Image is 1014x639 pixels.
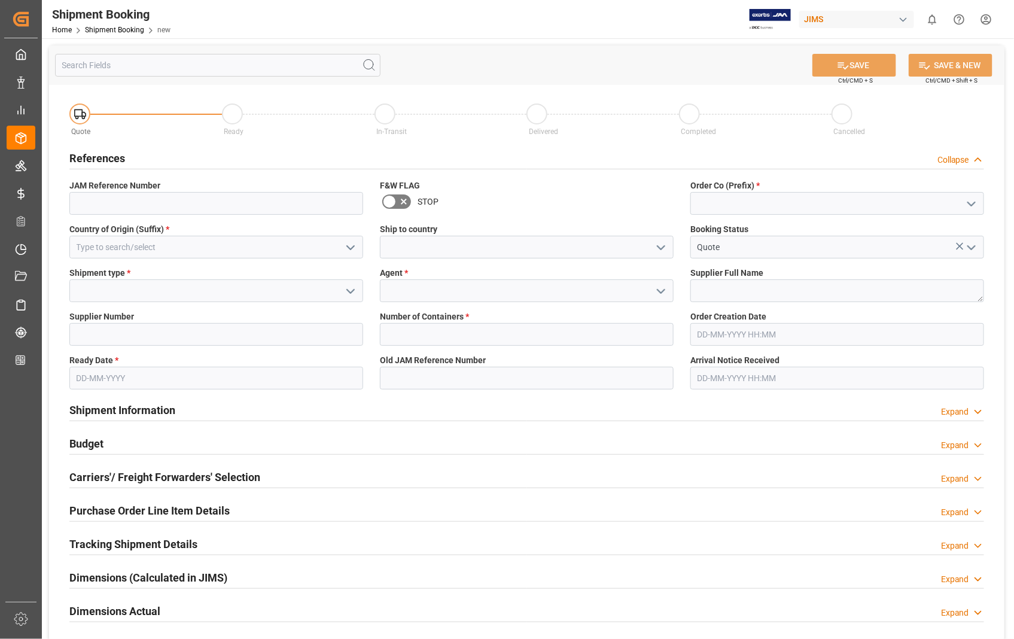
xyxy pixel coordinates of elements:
input: DD-MM-YYYY HH:MM [690,323,984,346]
span: Ship to country [380,223,437,236]
span: Delivered [529,127,558,136]
input: Search Fields [55,54,380,77]
span: STOP [418,196,439,208]
h2: Budget [69,436,103,452]
button: open menu [961,194,979,213]
div: Expand [941,406,969,418]
h2: References [69,150,125,166]
button: open menu [340,238,358,257]
span: In-Transit [376,127,407,136]
h2: Dimensions (Calculated in JIMS) [69,570,227,586]
h2: Carriers'/ Freight Forwarders' Selection [69,469,260,485]
span: Quote [72,127,91,136]
h2: Shipment Information [69,402,175,418]
button: open menu [340,282,358,300]
button: Help Center [946,6,973,33]
span: Supplier Number [69,311,134,323]
span: Order Co (Prefix) [690,179,760,192]
span: Arrival Notice Received [690,354,779,367]
img: Exertis%20JAM%20-%20Email%20Logo.jpg_1722504956.jpg [750,9,791,30]
span: Agent [380,267,408,279]
span: Ready [224,127,243,136]
span: Booking Status [690,223,748,236]
span: F&W FLAG [380,179,420,192]
span: Order Creation Date [690,311,766,323]
div: Shipment Booking [52,5,170,23]
a: Shipment Booking [85,26,144,34]
div: Expand [941,473,969,485]
button: SAVE & NEW [909,54,992,77]
div: Expand [941,607,969,619]
button: show 0 new notifications [919,6,946,33]
span: Ctrl/CMD + Shift + S [925,76,978,85]
div: Collapse [937,154,969,166]
div: Expand [941,506,969,519]
input: DD-MM-YYYY [69,367,363,390]
div: JIMS [799,11,914,28]
input: DD-MM-YYYY HH:MM [690,367,984,390]
a: Home [52,26,72,34]
button: open menu [651,238,669,257]
span: Completed [681,127,717,136]
span: Cancelled [834,127,866,136]
button: open menu [961,238,979,257]
button: JIMS [799,8,919,31]
span: JAM Reference Number [69,179,160,192]
span: Ready Date [69,354,118,367]
div: Expand [941,573,969,586]
input: Type to search/select [69,236,363,258]
span: Country of Origin (Suffix) [69,223,169,236]
h2: Purchase Order Line Item Details [69,503,230,519]
span: Old JAM Reference Number [380,354,486,367]
span: Ctrl/CMD + S [838,76,873,85]
button: open menu [651,282,669,300]
h2: Dimensions Actual [69,603,160,619]
div: Expand [941,439,969,452]
span: Number of Containers [380,311,469,323]
div: Expand [941,540,969,552]
h2: Tracking Shipment Details [69,536,197,552]
button: SAVE [812,54,896,77]
span: Supplier Full Name [690,267,763,279]
span: Shipment type [69,267,130,279]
